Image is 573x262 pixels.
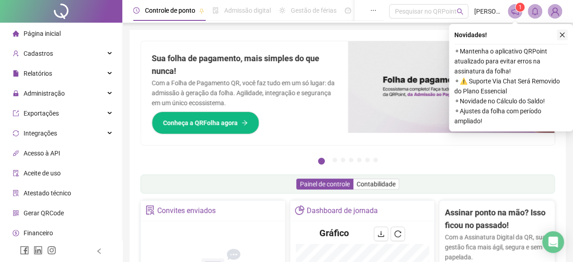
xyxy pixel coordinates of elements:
[13,210,19,216] span: qrcode
[511,7,519,15] span: notification
[377,230,385,238] span: download
[515,3,525,12] sup: 1
[454,76,568,96] span: ⚬ ⚠️ Suporte Via Chat Será Removido do Plano Essencial
[133,7,140,14] span: clock-circle
[24,50,53,57] span: Cadastros
[341,158,345,162] button: 3
[519,4,522,10] span: 1
[454,96,568,106] span: ⚬ Novidade no Cálculo do Saldo!
[24,150,60,157] span: Acesso à API
[13,130,19,136] span: sync
[20,246,29,255] span: facebook
[542,231,564,253] div: Open Intercom Messenger
[373,158,378,162] button: 7
[295,205,304,215] span: pie-chart
[24,30,61,37] span: Página inicial
[199,8,204,14] span: pushpin
[454,30,487,40] span: Novidades !
[307,203,378,218] div: Dashboard de jornada
[212,7,219,14] span: file-done
[454,106,568,126] span: ⚬ Ajustes da folha com período ampliado!
[24,229,53,237] span: Financeiro
[445,206,549,232] h2: Assinar ponto na mão? Isso ficou no passado!
[34,246,43,255] span: linkedin
[370,7,376,14] span: ellipsis
[224,7,271,14] span: Admissão digital
[559,32,565,38] span: close
[531,7,539,15] span: bell
[163,118,238,128] span: Conheça a QRFolha agora
[349,158,353,162] button: 4
[24,209,64,217] span: Gerar QRCode
[145,7,195,14] span: Controle de ponto
[365,158,370,162] button: 6
[318,158,325,165] button: 1
[356,180,395,188] span: Contabilidade
[332,158,337,162] button: 2
[152,52,337,78] h2: Sua folha de pagamento, mais simples do que nunca!
[47,246,56,255] span: instagram
[300,180,350,188] span: Painel de controle
[241,120,248,126] span: arrow-right
[279,7,285,14] span: sun
[157,203,216,218] div: Convites enviados
[319,227,349,239] h4: Gráfico
[13,150,19,156] span: api
[24,189,71,197] span: Atestado técnico
[13,30,19,37] span: home
[291,7,337,14] span: Gestão de férias
[24,90,65,97] span: Administração
[152,78,337,108] p: Com a Folha de Pagamento QR, você faz tudo em um só lugar: da admissão à geração da folha. Agilid...
[348,41,555,133] img: banner%2F8d14a306-6205-4263-8e5b-06e9a85ad873.png
[345,7,351,14] span: dashboard
[145,205,155,215] span: solution
[152,112,259,134] button: Conheça a QRFolha agora
[13,50,19,57] span: user-add
[445,232,549,262] p: Com a Assinatura Digital da QR, sua gestão fica mais ágil, segura e sem papelada.
[13,90,19,97] span: lock
[24,110,59,117] span: Exportações
[24,70,52,77] span: Relatórios
[24,170,61,177] span: Aceite de uso
[13,230,19,236] span: dollar
[357,158,361,162] button: 5
[13,190,19,196] span: solution
[394,230,401,238] span: reload
[548,5,562,18] img: 55879
[13,170,19,176] span: audit
[454,46,568,76] span: ⚬ Mantenha o aplicativo QRPoint atualizado para evitar erros na assinatura da folha!
[13,70,19,77] span: file
[474,6,502,16] span: [PERSON_NAME]
[24,130,57,137] span: Integrações
[13,110,19,116] span: export
[457,8,463,15] span: search
[96,248,102,254] span: left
